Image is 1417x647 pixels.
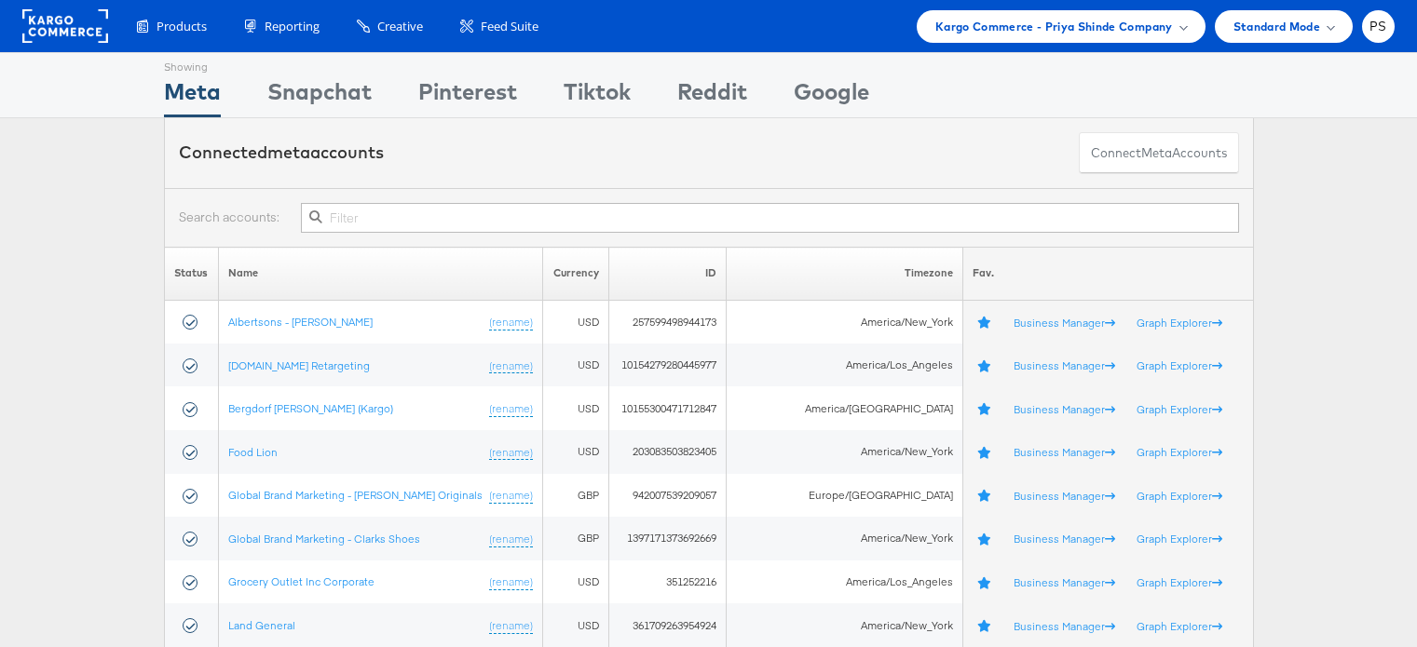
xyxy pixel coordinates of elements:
[609,474,727,518] td: 942007539209057
[609,603,727,647] td: 361709263954924
[542,247,608,300] th: Currency
[228,444,278,458] a: Food Lion
[267,142,310,163] span: meta
[218,247,542,300] th: Name
[265,18,320,35] span: Reporting
[677,75,747,117] div: Reddit
[1014,401,1115,415] a: Business Manager
[228,487,483,501] a: Global Brand Marketing - [PERSON_NAME] Originals
[1233,17,1320,36] span: Standard Mode
[228,574,375,588] a: Grocery Outlet Inc Corporate
[228,314,373,328] a: Albertsons - [PERSON_NAME]
[489,314,533,330] a: (rename)
[1014,574,1115,588] a: Business Manager
[1141,144,1172,162] span: meta
[935,17,1173,36] span: Kargo Commerce - Priya Shinde Company
[542,517,608,560] td: GBP
[794,75,869,117] div: Google
[481,18,538,35] span: Feed Suite
[489,444,533,460] a: (rename)
[489,357,533,373] a: (rename)
[1014,618,1115,632] a: Business Manager
[609,300,727,344] td: 257599498944173
[489,487,533,503] a: (rename)
[228,531,420,545] a: Global Brand Marketing - Clarks Shoes
[489,617,533,633] a: (rename)
[418,75,517,117] div: Pinterest
[1137,488,1222,502] a: Graph Explorer
[542,560,608,604] td: USD
[726,603,962,647] td: America/New_York
[489,400,533,416] a: (rename)
[164,75,221,117] div: Meta
[1137,444,1222,458] a: Graph Explorer
[1014,315,1115,329] a: Business Manager
[609,386,727,430] td: 10155300471712847
[1137,357,1222,371] a: Graph Explorer
[1014,357,1115,371] a: Business Manager
[1014,488,1115,502] a: Business Manager
[228,400,393,414] a: Bergdorf [PERSON_NAME] (Kargo)
[1014,444,1115,458] a: Business Manager
[726,474,962,518] td: Europe/[GEOGRAPHIC_DATA]
[609,430,727,474] td: 203083503823405
[157,18,207,35] span: Products
[542,474,608,518] td: GBP
[542,603,608,647] td: USD
[1014,531,1115,545] a: Business Manager
[1137,401,1222,415] a: Graph Explorer
[726,560,962,604] td: America/Los_Angeles
[164,247,218,300] th: Status
[726,386,962,430] td: America/[GEOGRAPHIC_DATA]
[542,386,608,430] td: USD
[301,203,1238,233] input: Filter
[609,560,727,604] td: 351252216
[609,247,727,300] th: ID
[542,344,608,387] td: USD
[726,247,962,300] th: Timezone
[1137,531,1222,545] a: Graph Explorer
[609,344,727,387] td: 10154279280445977
[377,18,423,35] span: Creative
[1137,618,1222,632] a: Graph Explorer
[726,517,962,560] td: America/New_York
[609,517,727,560] td: 1397171373692669
[267,75,372,117] div: Snapchat
[164,53,221,75] div: Showing
[542,430,608,474] td: USD
[1137,315,1222,329] a: Graph Explorer
[542,300,608,344] td: USD
[489,574,533,590] a: (rename)
[564,75,631,117] div: Tiktok
[726,300,962,344] td: America/New_York
[726,344,962,387] td: America/Los_Angeles
[228,357,370,371] a: [DOMAIN_NAME] Retargeting
[179,141,384,165] div: Connected accounts
[1369,20,1387,33] span: PS
[489,531,533,546] a: (rename)
[726,430,962,474] td: America/New_York
[1079,132,1239,174] button: ConnectmetaAccounts
[228,617,295,631] a: Land General
[1137,574,1222,588] a: Graph Explorer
